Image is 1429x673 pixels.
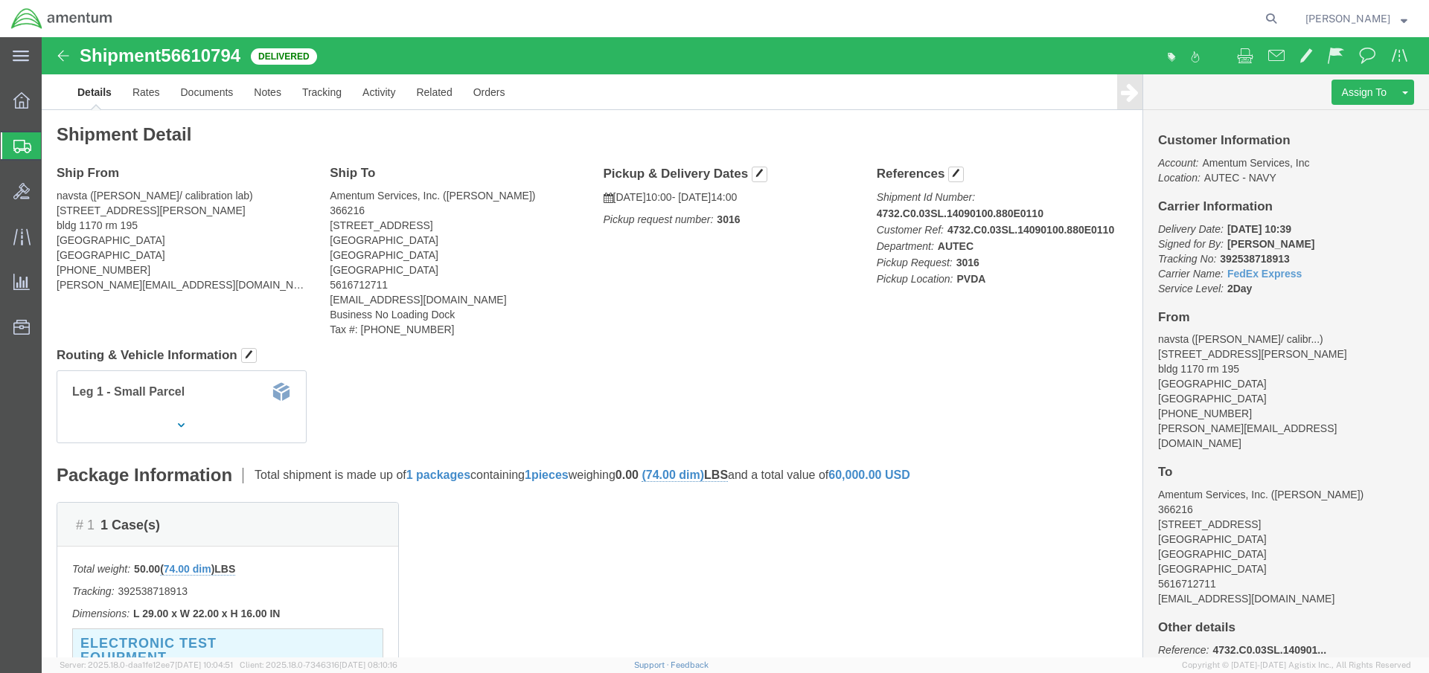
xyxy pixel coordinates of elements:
button: [PERSON_NAME] [1305,10,1408,28]
span: Ahmed Warraiat [1305,10,1390,27]
span: [DATE] 08:10:16 [339,660,397,669]
a: Support [634,660,671,669]
span: Client: 2025.18.0-7346316 [240,660,397,669]
iframe: FS Legacy Container [42,37,1429,657]
span: Server: 2025.18.0-daa1fe12ee7 [60,660,233,669]
a: Feedback [671,660,709,669]
span: [DATE] 10:04:51 [175,660,233,669]
img: logo [10,7,113,30]
span: Copyright © [DATE]-[DATE] Agistix Inc., All Rights Reserved [1182,659,1411,672]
